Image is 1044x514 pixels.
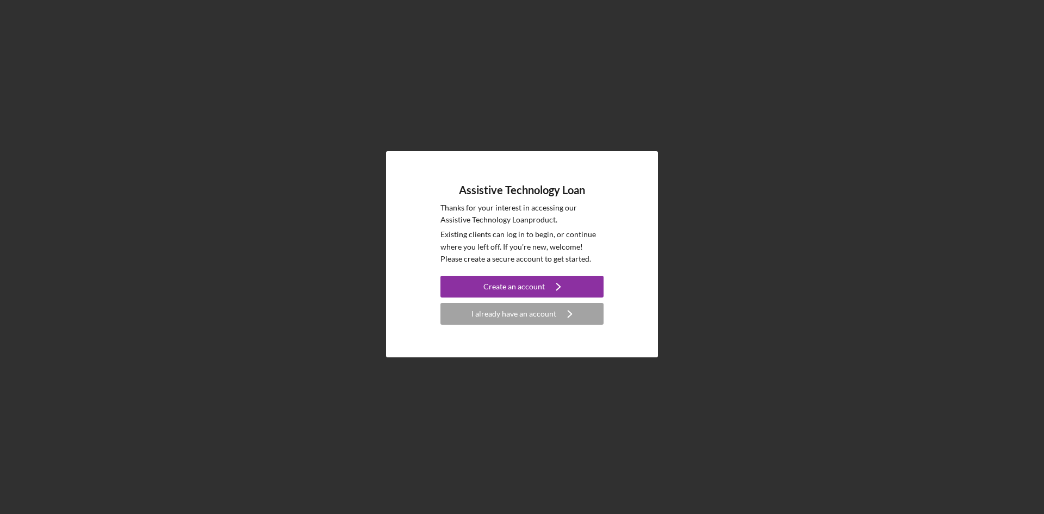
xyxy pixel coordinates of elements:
[471,303,556,325] div: I already have an account
[440,228,604,265] p: Existing clients can log in to begin, or continue where you left off. If you're new, welcome! Ple...
[440,276,604,300] a: Create an account
[440,202,604,226] p: Thanks for your interest in accessing our Assistive Technology Loan product.
[440,276,604,298] button: Create an account
[440,303,604,325] button: I already have an account
[483,276,545,298] div: Create an account
[459,184,585,196] h4: Assistive Technology Loan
